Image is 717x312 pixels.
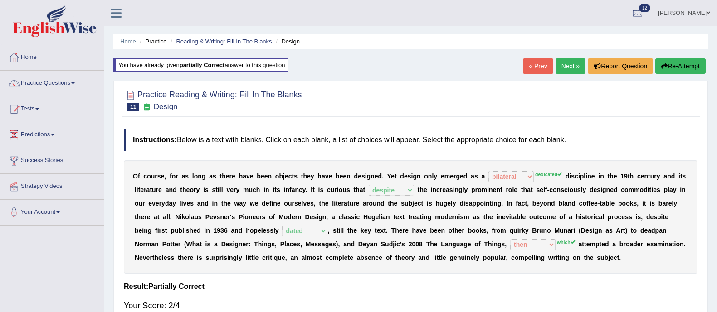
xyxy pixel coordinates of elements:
[306,186,307,193] b: .
[164,173,166,180] b: ,
[336,173,340,180] b: b
[600,186,602,193] b: i
[165,200,169,207] b: d
[454,173,456,180] b: r
[198,173,202,180] b: n
[549,186,553,193] b: c
[637,173,641,180] b: c
[295,186,299,193] b: n
[138,173,140,180] b: f
[664,186,668,193] b: p
[292,186,295,193] b: a
[564,186,568,193] b: c
[142,200,145,207] b: r
[500,186,502,193] b: t
[514,186,517,193] b: e
[201,200,205,207] b: n
[263,186,265,193] b: i
[584,173,585,180] b: l
[432,173,434,180] b: l
[535,172,562,177] sup: dedicated
[226,173,229,180] b: e
[155,173,157,180] b: r
[358,173,361,180] b: e
[545,186,547,193] b: f
[331,186,335,193] b: u
[655,58,706,74] button: Re-Attempt
[127,103,139,111] span: 11
[644,173,649,180] b: n
[378,173,382,180] b: d
[283,173,285,180] b: j
[342,186,346,193] b: u
[434,173,437,180] b: y
[339,186,343,193] b: o
[264,173,268,180] b: e
[650,173,654,180] b: u
[614,186,618,193] b: d
[215,186,218,193] b: t
[444,173,450,180] b: m
[367,173,371,180] b: g
[441,173,444,180] b: e
[460,173,463,180] b: e
[387,173,391,180] b: Y
[578,173,580,180] b: i
[453,186,455,193] b: i
[683,173,686,180] b: s
[186,200,190,207] b: e
[257,173,261,180] b: b
[156,200,159,207] b: e
[279,173,283,180] b: b
[608,173,610,180] b: t
[138,200,142,207] b: u
[680,186,682,193] b: i
[205,186,209,193] b: s
[449,186,453,193] b: s
[678,173,680,180] b: i
[360,186,363,193] b: a
[628,173,630,180] b: t
[640,186,644,193] b: o
[226,186,230,193] b: v
[303,173,307,180] b: h
[450,173,454,180] b: e
[180,200,181,207] b: l
[424,186,427,193] b: e
[487,186,489,193] b: i
[419,186,424,193] b: h
[442,186,446,193] b: e
[361,173,365,180] b: s
[597,186,600,193] b: s
[222,173,226,180] b: h
[220,173,222,180] b: t
[557,186,561,193] b: n
[152,186,156,193] b: u
[395,173,397,180] b: t
[629,186,634,193] b: m
[669,186,673,193] b: a
[354,173,358,180] b: d
[158,186,162,193] b: e
[458,186,463,193] b: g
[194,173,198,180] b: o
[243,173,246,180] b: a
[343,173,346,180] b: e
[431,186,433,193] b: i
[536,186,540,193] b: s
[148,200,152,207] b: e
[169,200,172,207] b: a
[274,186,277,193] b: t
[307,173,311,180] b: e
[133,136,177,144] b: Instructions:
[657,173,660,180] b: y
[203,186,205,193] b: i
[424,173,428,180] b: o
[582,186,586,193] b: y
[275,173,279,180] b: o
[227,200,231,207] b: e
[277,186,280,193] b: s
[256,186,260,193] b: h
[334,186,337,193] b: r
[192,173,194,180] b: l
